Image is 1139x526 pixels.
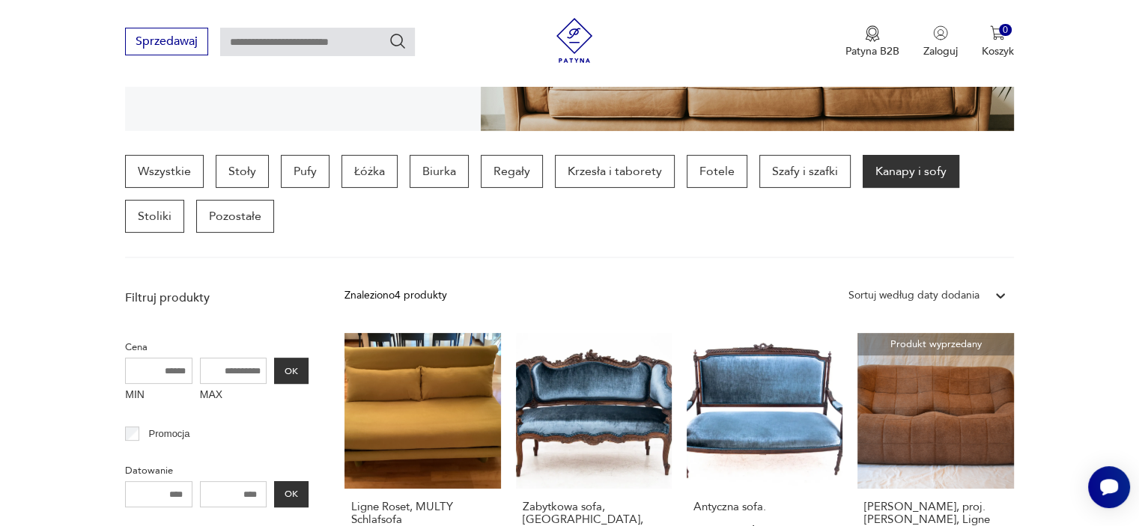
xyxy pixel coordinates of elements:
[149,426,190,442] p: Promocja
[125,290,309,306] p: Filtruj produkty
[923,44,958,58] p: Zaloguj
[687,155,747,188] a: Fotele
[196,200,274,233] a: Pozostałe
[125,37,208,48] a: Sprzedawaj
[982,44,1014,58] p: Koszyk
[999,24,1012,37] div: 0
[281,155,329,188] a: Pufy
[200,384,267,408] label: MAX
[125,28,208,55] button: Sprzedawaj
[410,155,469,188] a: Biurka
[274,358,309,384] button: OK
[1088,466,1130,508] iframe: Smartsupp widget button
[555,155,675,188] a: Krzesła i taborety
[845,44,899,58] p: Patyna B2B
[274,481,309,507] button: OK
[863,155,959,188] a: Kanapy i sofy
[341,155,398,188] a: Łóżka
[865,25,880,42] img: Ikona medalu
[125,339,309,355] p: Cena
[481,155,543,188] a: Regały
[845,25,899,58] a: Ikona medaluPatyna B2B
[982,25,1014,58] button: 0Koszyk
[125,384,192,408] label: MIN
[933,25,948,40] img: Ikonka użytkownika
[552,18,597,63] img: Patyna - sklep z meblami i dekoracjami vintage
[125,155,204,188] a: Wszystkie
[351,501,493,526] h3: Ligne Roset, MULTY Schlafsofa
[389,32,407,50] button: Szukaj
[125,200,184,233] a: Stoliki
[759,155,851,188] a: Szafy i szafki
[693,501,836,513] h3: Antyczna sofa.
[845,25,899,58] button: Patyna B2B
[216,155,269,188] a: Stoły
[990,25,1005,40] img: Ikona koszyka
[125,462,309,479] p: Datowanie
[848,287,979,304] div: Sortuj według daty dodania
[344,287,447,304] div: Znaleziono 4 produkty
[923,25,958,58] button: Zaloguj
